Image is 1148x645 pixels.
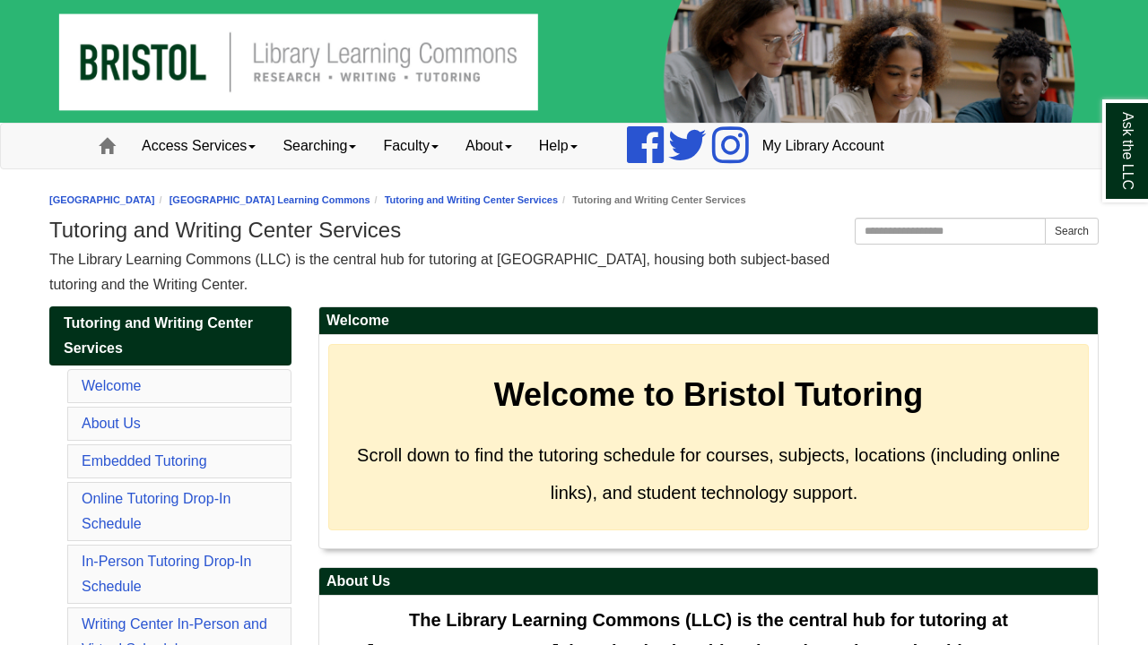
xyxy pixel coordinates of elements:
h2: About Us [319,568,1098,596]
a: [GEOGRAPHIC_DATA] Learning Commons [170,194,370,205]
a: In-Person Tutoring Drop-In Schedule [82,554,251,594]
button: Search [1045,218,1099,245]
nav: breadcrumb [49,192,1099,209]
a: My Library Account [749,124,898,168]
a: Faculty [370,124,452,168]
a: Tutoring and Writing Center Services [49,306,291,365]
a: Access Services [128,124,269,168]
span: The Library Learning Commons (LLC) is the central hub for tutoring at [GEOGRAPHIC_DATA], housing ... [49,252,830,292]
h1: Tutoring and Writing Center Services [49,218,1099,243]
strong: Welcome to Bristol Tutoring [494,376,924,413]
a: About Us [82,416,141,431]
a: Welcome [82,378,141,393]
h2: Welcome [319,307,1098,335]
a: Online Tutoring Drop-In Schedule [82,491,230,531]
span: Scroll down to find the tutoring schedule for courses, subjects, locations (including online link... [357,445,1060,503]
a: Help [526,124,591,168]
a: Tutoring and Writing Center Services [385,194,558,205]
a: [GEOGRAPHIC_DATA] [49,194,155,205]
li: Tutoring and Writing Center Services [558,192,745,209]
a: About [452,124,526,168]
a: Searching [269,124,370,168]
span: Tutoring and Writing Center Services [64,315,253,356]
a: Embedded Tutoring [82,453,207,469]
